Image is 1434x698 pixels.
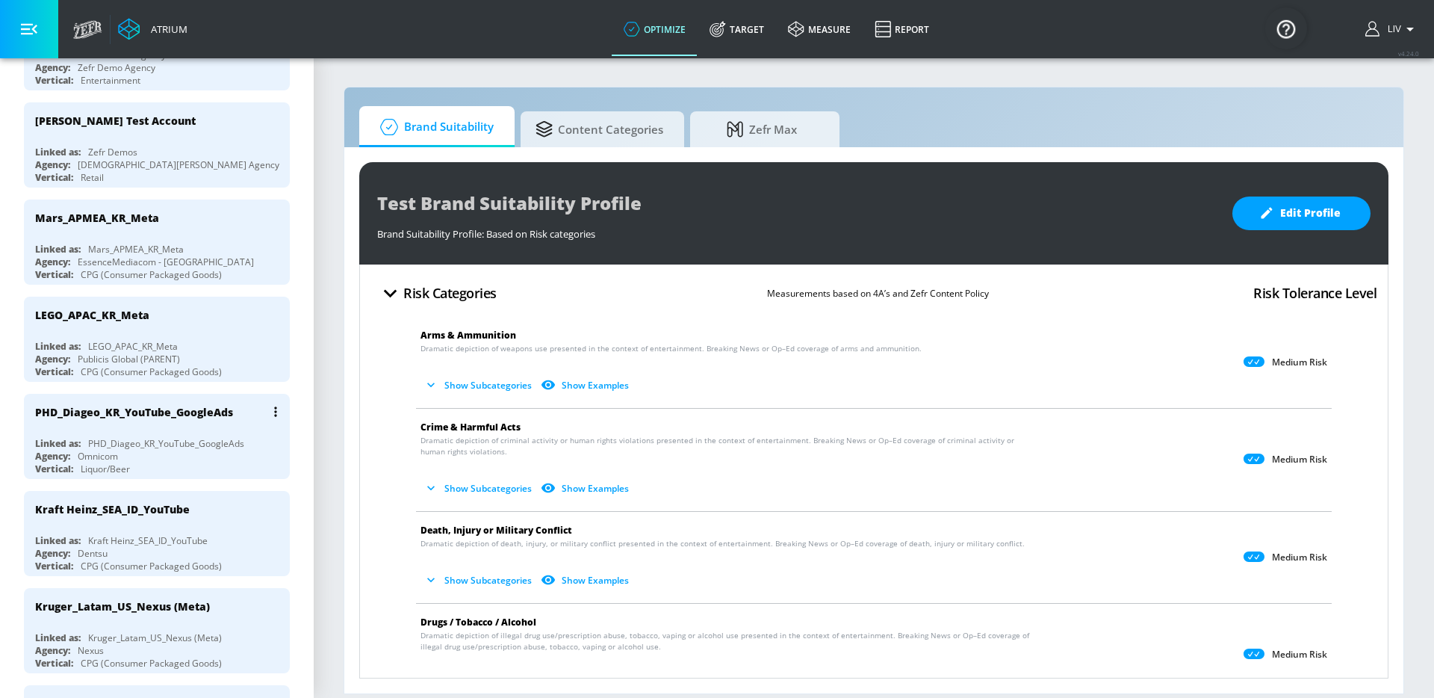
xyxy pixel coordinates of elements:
div: CPG (Consumer Packaged Goods) [81,365,222,378]
button: Risk Categories [371,276,503,311]
div: Agency: [35,158,70,171]
a: optimize [612,2,698,56]
div: [DEMOGRAPHIC_DATA][PERSON_NAME] Agency [78,158,279,171]
div: Mars_APMEA_KR_Meta [88,243,184,256]
div: Linked as: [35,146,81,158]
span: Brand Suitability [374,109,494,145]
div: PHD_Diageo_KR_YouTube_GoogleAds [88,437,244,450]
div: Retail [81,171,104,184]
p: Medium Risk [1272,356,1327,368]
button: Show Examples [538,568,635,593]
span: Drugs / Tobacco / Alcohol [420,616,536,628]
div: [PERSON_NAME] Test Account [35,114,196,128]
div: Kraft Heinz_SEA_ID_YouTube [35,502,190,516]
div: [PERSON_NAME] Test AccountLinked as:Zefr DemosAgency:[DEMOGRAPHIC_DATA][PERSON_NAME] AgencyVertic... [24,102,290,188]
p: Measurements based on 4A’s and Zefr Content Policy [767,285,989,301]
span: Death, Injury or Military Conflict [420,524,572,537]
div: Liquor/Beer [81,463,130,475]
div: Publicis Global (PARENT) [78,353,180,365]
a: measure [776,2,863,56]
button: Show Subcategories [420,373,538,398]
a: Report [863,2,941,56]
div: CPG (Consumer Packaged Goods) [81,657,222,670]
div: Vertical: [35,365,73,378]
div: Brand Suitability Profile: Based on Risk categories [377,220,1217,241]
div: Vertical: [35,171,73,184]
div: Vertical: [35,657,73,670]
button: Show Examples [538,373,635,398]
div: CPG (Consumer Packaged Goods) [81,268,222,281]
span: Dramatic depiction of illegal drug use/prescription abuse, tobacco, vaping or alcohol use present... [420,630,1038,652]
div: Atrium [145,22,187,36]
div: Kruger_Latam_US_Nexus (Meta) [88,631,222,644]
div: LEGO_APAC_KR_Meta [35,308,149,322]
a: Target [698,2,776,56]
div: Agency: [35,256,70,268]
div: Mars_APMEA_KR_MetaLinked as:Mars_APMEA_KR_MetaAgency:EssenceMediacom - [GEOGRAPHIC_DATA]Vertical:... [24,200,290,285]
span: Content Categories [536,111,663,147]
button: Show Subcategories [420,568,538,593]
div: LEGO_APAC_KR_Meta [88,340,178,353]
div: Kruger_Latam_US_Nexus (Meta)Linked as:Kruger_Latam_US_Nexus (Meta)Agency:NexusVertical:CPG (Consu... [24,588,290,673]
div: Agency: [35,644,70,657]
span: Edit Profile [1262,204,1341,223]
span: Dramatic depiction of death, injury, or military conflict presented in the context of entertainme... [420,538,1025,549]
div: CPG (Consumer Packaged Goods) [81,560,222,572]
span: login as: liv.ho@zefr.com [1382,24,1401,34]
div: Vertical: [35,560,73,572]
button: Show Subcategories [420,476,538,501]
div: Omnicom [78,450,118,463]
span: v 4.24.0 [1398,49,1419,58]
div: Agency: [35,353,70,365]
div: PHD_Diageo_KR_YouTube_GoogleAdsLinked as:PHD_Diageo_KR_YouTube_GoogleAdsAgency:OmnicomVertical:Li... [24,394,290,479]
button: Liv [1365,20,1419,38]
h4: Risk Categories [403,282,497,303]
button: Edit Profile [1232,197,1371,230]
div: Linked as: [35,534,81,547]
div: LEGO_APAC_KR_MetaLinked as:LEGO_APAC_KR_MetaAgency:Publicis Global (PARENT)Vertical:CPG (Consumer... [24,297,290,382]
div: Nexus [78,644,104,657]
div: Vertical: [35,463,73,475]
button: Show Subcategories [420,671,538,696]
p: Medium Risk [1272,649,1327,661]
div: PHD_Diageo_KR_YouTube_GoogleAds [35,405,233,419]
button: Open Resource Center [1265,7,1307,49]
div: Linked as: [35,631,81,644]
div: Kraft Heinz_SEA_ID_YouTubeLinked as:Kraft Heinz_SEA_ID_YouTubeAgency:DentsuVertical:CPG (Consumer... [24,491,290,576]
a: Atrium [118,18,187,40]
div: Agency: [35,450,70,463]
div: Kruger_Latam_US_Nexus (Meta) [35,599,210,614]
div: Zefr Demo Agency [78,61,155,74]
span: Dramatic depiction of weapons use presented in the context of entertainment. Breaking News or Op–... [420,343,922,354]
span: Crime & Harmful Acts [420,421,521,433]
h4: Risk Tolerance Level [1253,282,1376,303]
div: Kraft Heinz_SEA_ID_YouTube [88,534,208,547]
div: Agency: [35,61,70,74]
div: Linked as: [35,243,81,256]
div: Entertainment [81,74,140,87]
div: Mars_APMEA_KR_Meta [35,211,159,225]
span: Dramatic depiction of criminal activity or human rights violations presented in the context of en... [420,435,1038,457]
div: Dentsu [78,547,108,560]
p: Medium Risk [1272,454,1327,466]
span: Zefr Max [705,111,819,147]
button: Show Examples [538,671,635,696]
p: Medium Risk [1272,552,1327,563]
div: Vertical: [35,268,73,281]
div: Linked as: [35,437,81,450]
span: Arms & Ammunition [420,329,516,342]
button: Show Examples [538,476,635,501]
div: Zefr Demos [88,146,137,158]
div: Linked as: [35,340,81,353]
div: Agency: [35,547,70,560]
div: Vertical: [35,74,73,87]
div: EssenceMediacom - [GEOGRAPHIC_DATA] [78,256,254,268]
